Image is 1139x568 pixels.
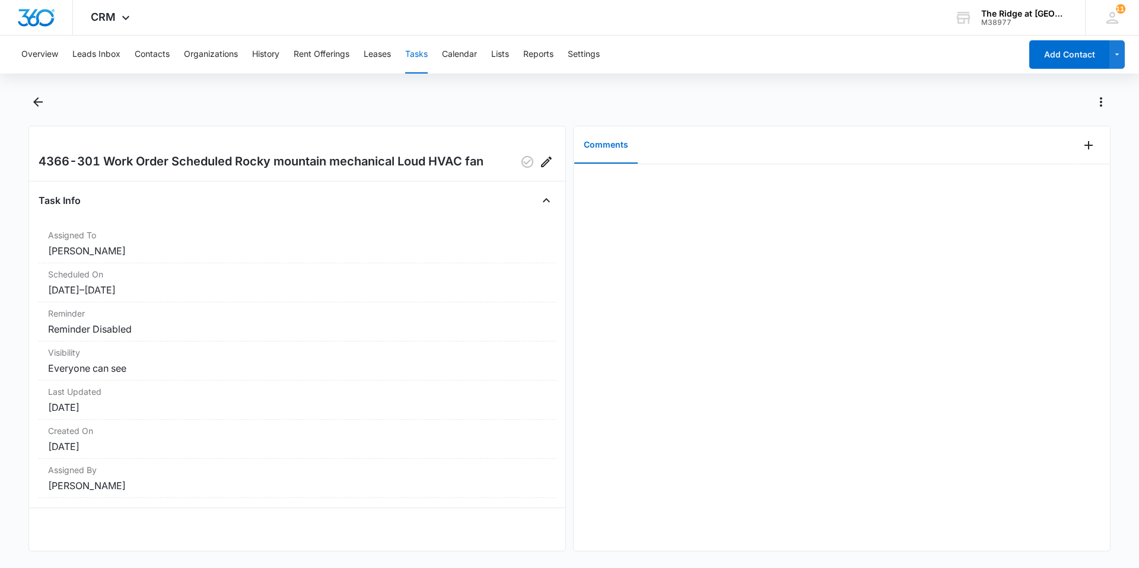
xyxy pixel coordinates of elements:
[48,322,546,336] dd: Reminder Disabled
[568,36,600,74] button: Settings
[39,193,81,208] h4: Task Info
[39,420,556,459] div: Created On[DATE]
[523,36,553,74] button: Reports
[442,36,477,74] button: Calendar
[72,36,120,74] button: Leads Inbox
[537,191,556,210] button: Close
[91,11,116,23] span: CRM
[405,36,428,74] button: Tasks
[48,361,546,375] dd: Everyone can see
[48,307,546,320] dt: Reminder
[48,464,546,476] dt: Assigned By
[48,283,546,297] dd: [DATE] – [DATE]
[1079,136,1098,155] button: Add Comment
[39,263,556,302] div: Scheduled On[DATE]–[DATE]
[48,439,546,454] dd: [DATE]
[48,268,546,280] dt: Scheduled On
[48,244,546,258] dd: [PERSON_NAME]
[48,478,546,493] dd: [PERSON_NAME]
[1029,40,1109,69] button: Add Contact
[39,152,483,171] h2: 4366-301 Work Order Scheduled Rocky mountain mechanical Loud HVAC fan
[574,127,638,164] button: Comments
[981,18,1068,27] div: account id
[981,9,1068,18] div: account name
[294,36,349,74] button: Rent Offerings
[39,459,556,498] div: Assigned By[PERSON_NAME]
[364,36,391,74] button: Leases
[48,346,546,359] dt: Visibility
[39,302,556,342] div: ReminderReminder Disabled
[48,229,546,241] dt: Assigned To
[28,92,47,111] button: Back
[39,224,556,263] div: Assigned To[PERSON_NAME]
[1116,4,1125,14] div: notifications count
[184,36,238,74] button: Organizations
[491,36,509,74] button: Lists
[537,152,556,171] button: Edit
[135,36,170,74] button: Contacts
[1092,92,1111,111] button: Actions
[39,342,556,381] div: VisibilityEveryone can see
[39,381,556,420] div: Last Updated[DATE]
[21,36,58,74] button: Overview
[48,385,546,398] dt: Last Updated
[1116,4,1125,14] span: 117
[252,36,279,74] button: History
[48,425,546,437] dt: Created On
[48,400,546,414] dd: [DATE]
